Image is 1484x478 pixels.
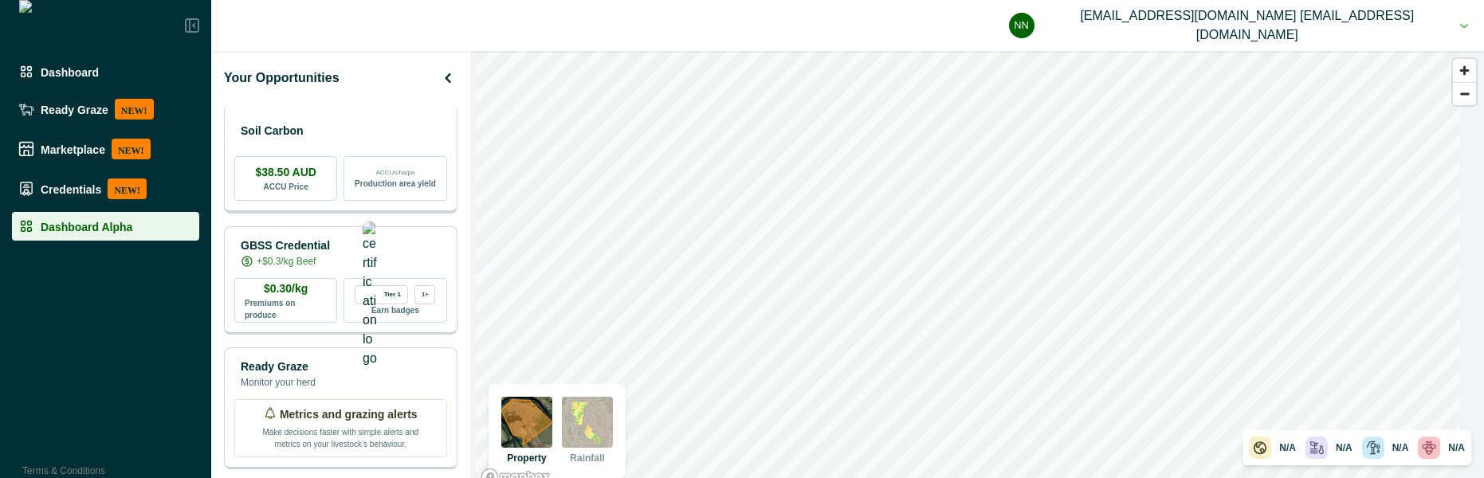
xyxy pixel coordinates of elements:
p: 1+ [422,291,429,298]
a: Dashboard [12,57,199,86]
p: Dashboard [41,65,99,78]
p: Dashboard Alpha [41,220,132,233]
p: +$0.3/kg Beef [257,254,316,268]
p: Metrics and grazing alerts [280,406,418,423]
a: MarketplaceNEW! [12,132,199,166]
p: Rainfall [570,451,604,465]
p: Tier 1 [384,291,401,298]
p: Production area yield [355,178,436,190]
button: Zoom in [1453,59,1476,82]
img: rainfall preview [562,397,613,448]
p: Your Opportunities [224,69,340,88]
p: N/A [1392,441,1409,455]
p: GBSS Credential [241,237,330,254]
a: Dashboard Alpha [12,212,199,241]
p: $0.30/kg [264,280,308,297]
p: Make decisions faster with simple alerts and metrics on your livestock’s behaviour. [261,423,420,450]
p: Earn badges [371,304,419,316]
p: ACCU Price [264,181,308,193]
p: Premiums on produce [245,297,327,321]
p: Monitor your herd [241,375,316,390]
p: NEW! [115,99,154,119]
div: more credentials avaialble [414,285,435,304]
p: Ready Graze [41,103,108,116]
p: ACCUs/ha/pa [375,168,414,178]
p: NEW! [112,139,151,159]
p: Marketplace [41,143,105,155]
p: Credentials [41,182,101,195]
a: CredentialsNEW! [12,172,199,206]
p: Soil Carbon [241,123,304,139]
p: N/A [1448,441,1465,455]
a: Ready GrazeNEW! [12,92,199,126]
img: certification logo [363,221,377,368]
p: NEW! [108,178,147,199]
p: N/A [1279,441,1296,455]
p: $38.50 AUD [255,164,316,181]
span: Zoom out [1453,83,1476,105]
p: Ready Graze [241,358,316,375]
p: Property [507,451,546,465]
a: Terms & Conditions [22,465,105,476]
p: N/A [1336,441,1352,455]
button: Zoom out [1453,82,1476,105]
img: property preview [501,397,552,448]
